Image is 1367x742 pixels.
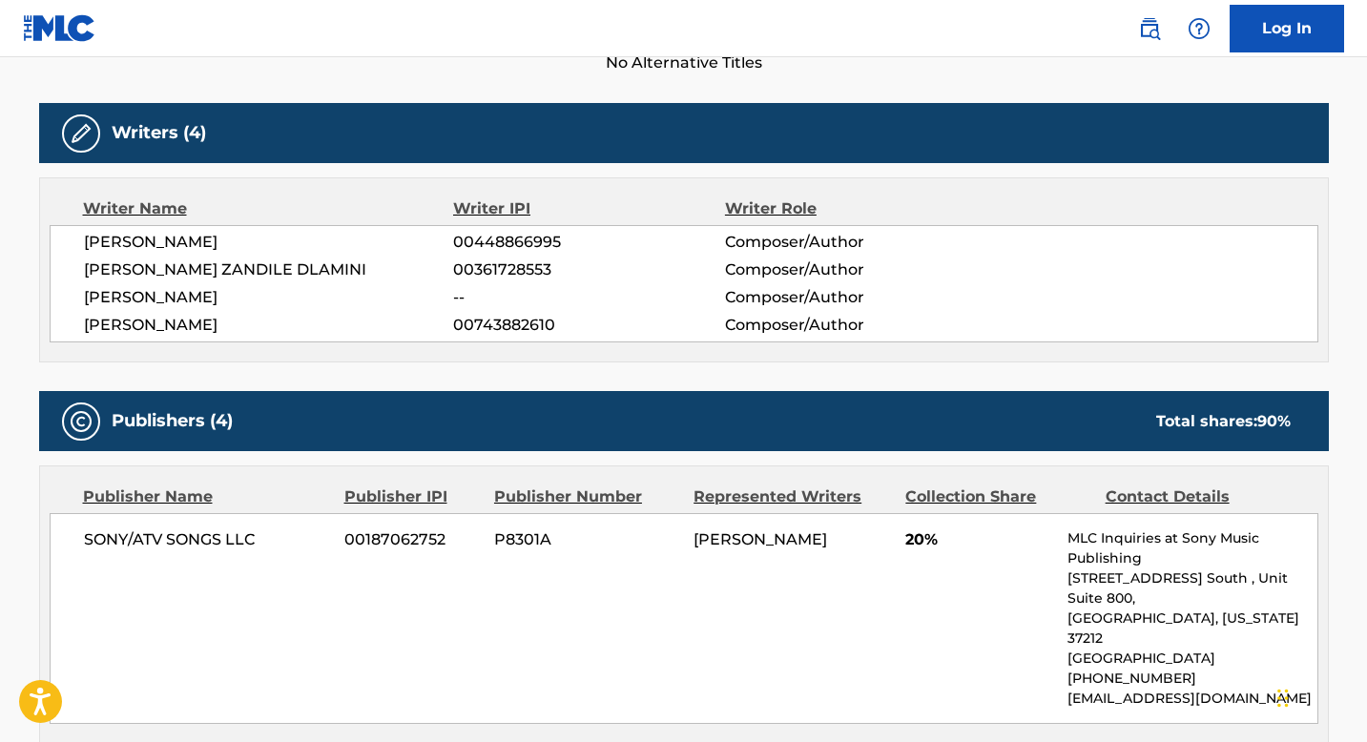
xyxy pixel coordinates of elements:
a: Public Search [1130,10,1169,48]
span: [PERSON_NAME] ZANDILE DLAMINI [84,258,454,281]
p: [GEOGRAPHIC_DATA] [1067,649,1316,669]
h5: Writers (4) [112,122,206,144]
div: Contact Details [1106,485,1291,508]
div: Writer Role [725,197,972,220]
div: Represented Writers [694,485,891,508]
span: Composer/Author [725,286,972,309]
p: [STREET_ADDRESS] South , Unit Suite 800, [1067,568,1316,608]
div: Drag [1277,670,1289,727]
img: Publishers [70,410,93,433]
img: Writers [70,122,93,145]
span: [PERSON_NAME] [694,530,827,548]
span: Composer/Author [725,314,972,337]
img: MLC Logo [23,14,96,42]
div: Collection Share [905,485,1090,508]
div: Writer IPI [453,197,725,220]
div: Publisher Number [494,485,679,508]
span: -- [453,286,724,309]
span: 00448866995 [453,231,724,254]
span: [PERSON_NAME] [84,314,454,337]
iframe: Chat Widget [1272,650,1367,742]
span: 00187062752 [344,528,480,551]
span: 00361728553 [453,258,724,281]
span: 00743882610 [453,314,724,337]
span: P8301A [494,528,679,551]
div: Publisher Name [83,485,330,508]
span: Composer/Author [725,231,972,254]
img: help [1188,17,1211,40]
p: [PHONE_NUMBER] [1067,669,1316,689]
span: 20% [905,528,1053,551]
a: Log In [1230,5,1344,52]
h5: Publishers (4) [112,410,233,432]
span: SONY/ATV SONGS LLC [84,528,331,551]
div: Publisher IPI [344,485,480,508]
span: [PERSON_NAME] [84,231,454,254]
img: search [1138,17,1161,40]
span: Composer/Author [725,258,972,281]
span: [PERSON_NAME] [84,286,454,309]
p: MLC Inquiries at Sony Music Publishing [1067,528,1316,568]
p: [GEOGRAPHIC_DATA], [US_STATE] 37212 [1067,608,1316,649]
span: 90 % [1257,412,1291,430]
p: [EMAIL_ADDRESS][DOMAIN_NAME] [1067,689,1316,709]
div: Help [1180,10,1218,48]
div: Writer Name [83,197,454,220]
span: No Alternative Titles [39,52,1329,74]
div: Total shares: [1156,410,1291,433]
